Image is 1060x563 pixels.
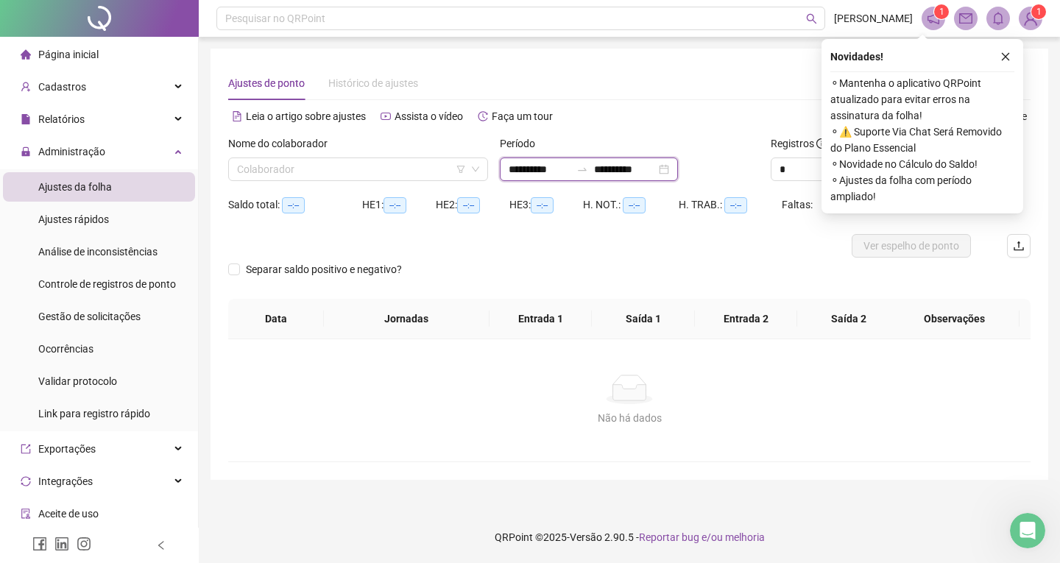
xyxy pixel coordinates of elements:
th: Observações [889,299,1020,339]
span: down [471,165,480,174]
span: audit [21,509,31,519]
span: Ajustes da folha [38,181,112,193]
th: Entrada 2 [695,299,798,339]
span: ⚬ Mantenha o aplicativo QRPoint atualizado para evitar erros na assinatura da folha! [830,75,1014,124]
span: mail [959,12,972,25]
span: file-text [232,111,242,121]
span: to [576,163,588,175]
span: left [156,540,166,550]
span: Faça um tour [492,110,553,122]
img: 77546 [1020,7,1042,29]
span: ⚬ Ajustes da folha com período ampliado! [830,172,1014,205]
span: Ocorrências [38,343,93,355]
span: [PERSON_NAME] [834,10,913,26]
span: filter [456,165,465,174]
th: Saída 1 [592,299,695,339]
iframe: Intercom live chat [1010,513,1045,548]
th: Jornadas [324,299,490,339]
sup: 1 [934,4,949,19]
span: notification [927,12,940,25]
span: Exportações [38,443,96,455]
th: Data [228,299,324,339]
span: --:-- [623,197,646,213]
span: upload [1013,240,1025,252]
span: facebook [32,537,47,551]
span: Histórico de ajustes [328,77,418,89]
span: ⚬ Novidade no Cálculo do Saldo! [830,156,1014,172]
span: Integrações [38,475,93,487]
span: Relatórios [38,113,85,125]
span: Reportar bug e/ou melhoria [639,531,765,543]
span: Controle de registros de ponto [38,278,176,290]
div: Saldo total: [228,196,362,213]
div: HE 2: [436,196,509,213]
span: --:-- [384,197,406,213]
span: Administração [38,146,105,157]
label: Nome do colaborador [228,135,337,152]
span: search [806,13,817,24]
div: Não há dados [246,410,1013,426]
span: Página inicial [38,49,99,60]
span: --:-- [724,197,747,213]
span: Análise de inconsistências [38,246,158,258]
span: Ajustes rápidos [38,213,109,225]
footer: QRPoint © 2025 - 2.90.5 - [199,511,1060,563]
span: Cadastros [38,81,86,93]
span: home [21,49,31,60]
label: Período [500,135,545,152]
span: Versão [570,531,602,543]
span: close [1000,52,1011,62]
span: user-add [21,82,31,92]
span: Separar saldo positivo e negativo? [240,261,408,277]
span: 1 [1036,7,1042,17]
span: lock [21,146,31,157]
div: HE 3: [509,196,583,213]
span: linkedin [54,537,69,551]
div: H. TRAB.: [679,196,782,213]
div: HE 1: [362,196,436,213]
th: Saída 2 [797,299,900,339]
span: Aceite de uso [38,508,99,520]
span: export [21,444,31,454]
span: sync [21,476,31,486]
button: Ver espelho de ponto [852,234,971,258]
span: Validar protocolo [38,375,117,387]
span: --:-- [282,197,305,213]
span: Faltas: [782,199,815,210]
span: Link para registro rápido [38,408,150,419]
span: Registros [771,135,827,152]
sup: Atualize o seu contato no menu Meus Dados [1031,4,1046,19]
div: H. NOT.: [583,196,679,213]
span: Leia o artigo sobre ajustes [246,110,366,122]
span: file [21,114,31,124]
span: bell [992,12,1005,25]
span: swap-right [576,163,588,175]
span: instagram [77,537,91,551]
th: Entrada 1 [490,299,593,339]
span: --:-- [457,197,480,213]
span: info-circle [816,138,827,149]
span: history [478,111,488,121]
span: Assista o vídeo [395,110,463,122]
span: Novidades ! [830,49,883,65]
span: Gestão de solicitações [38,311,141,322]
span: 1 [939,7,944,17]
span: youtube [381,111,391,121]
span: Observações [901,311,1008,327]
span: --:-- [531,197,554,213]
span: Ajustes de ponto [228,77,305,89]
span: ⚬ ⚠️ Suporte Via Chat Será Removido do Plano Essencial [830,124,1014,156]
